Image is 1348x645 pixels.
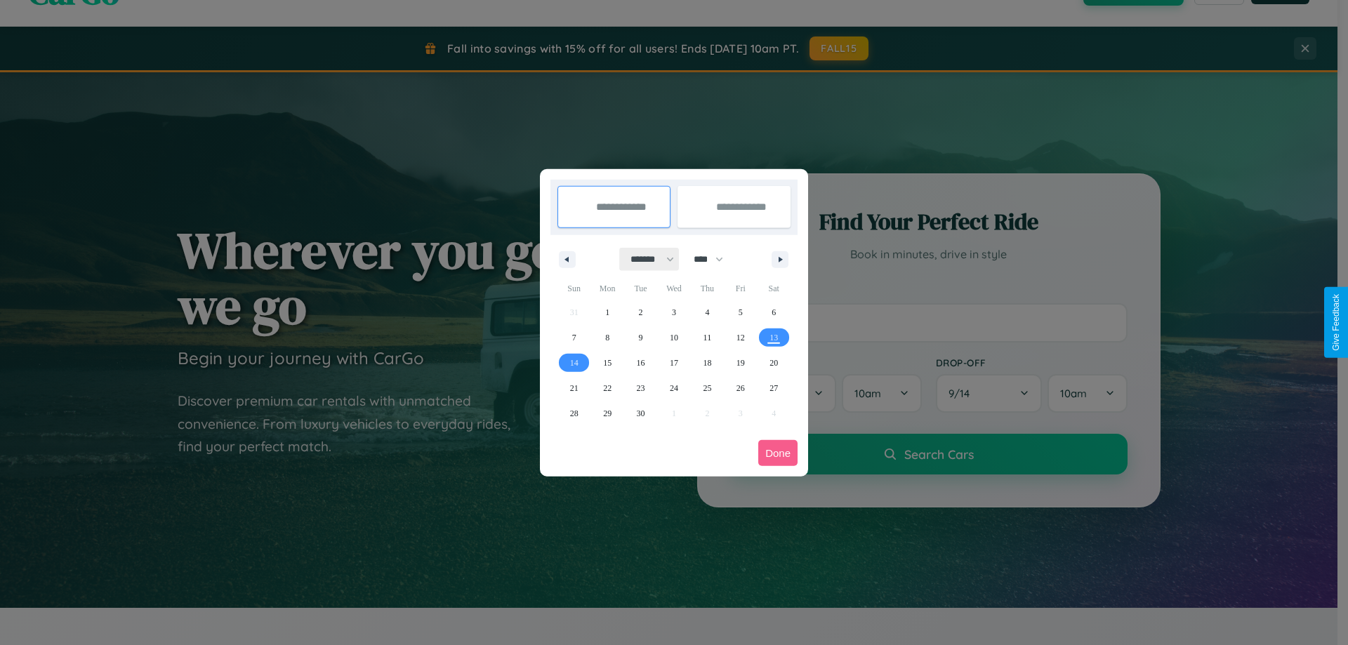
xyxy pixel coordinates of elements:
button: 7 [557,325,590,350]
button: 17 [657,350,690,375]
span: Tue [624,277,657,300]
button: 25 [691,375,724,401]
span: 23 [637,375,645,401]
button: 29 [590,401,623,426]
span: Thu [691,277,724,300]
button: 16 [624,350,657,375]
button: 15 [590,350,623,375]
span: Sat [758,277,791,300]
span: Fri [724,277,757,300]
button: 10 [657,325,690,350]
span: 3 [672,300,676,325]
span: 6 [772,300,776,325]
span: 22 [603,375,612,401]
button: 20 [758,350,791,375]
button: 4 [691,300,724,325]
span: 18 [703,350,711,375]
span: 19 [736,350,745,375]
button: 8 [590,325,623,350]
button: 22 [590,375,623,401]
span: 10 [670,325,678,350]
button: 9 [624,325,657,350]
span: Wed [657,277,690,300]
button: 3 [657,300,690,325]
button: 11 [691,325,724,350]
button: 12 [724,325,757,350]
span: 21 [570,375,579,401]
button: 13 [758,325,791,350]
button: 30 [624,401,657,426]
button: 1 [590,300,623,325]
button: 6 [758,300,791,325]
button: 24 [657,375,690,401]
span: 5 [739,300,743,325]
span: Sun [557,277,590,300]
span: 16 [637,350,645,375]
span: 9 [639,325,643,350]
span: 15 [603,350,612,375]
button: Done [758,440,798,466]
span: 25 [703,375,711,401]
span: 13 [769,325,778,350]
button: 2 [624,300,657,325]
button: 18 [691,350,724,375]
span: 14 [570,350,579,375]
button: 23 [624,375,657,401]
button: 21 [557,375,590,401]
button: 19 [724,350,757,375]
span: Mon [590,277,623,300]
span: 8 [605,325,609,350]
button: 28 [557,401,590,426]
button: 5 [724,300,757,325]
button: 14 [557,350,590,375]
button: 27 [758,375,791,401]
span: 2 [639,300,643,325]
button: 26 [724,375,757,401]
span: 30 [637,401,645,426]
span: 20 [769,350,778,375]
span: 28 [570,401,579,426]
span: 27 [769,375,778,401]
span: 17 [670,350,678,375]
span: 24 [670,375,678,401]
span: 11 [703,325,712,350]
div: Give Feedback [1331,294,1341,351]
span: 4 [705,300,709,325]
span: 26 [736,375,745,401]
span: 12 [736,325,745,350]
span: 29 [603,401,612,426]
span: 7 [572,325,576,350]
span: 1 [605,300,609,325]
